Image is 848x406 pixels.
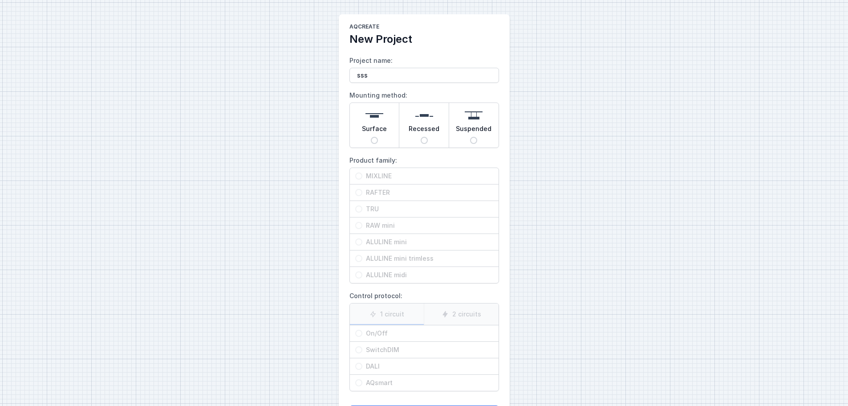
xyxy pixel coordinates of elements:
input: Project name: [349,68,499,83]
input: Suspended [470,137,477,144]
span: Surface [362,124,387,137]
input: Recessed [421,137,428,144]
img: surface.svg [365,107,383,124]
h2: New Project [349,32,499,46]
span: Recessed [409,124,439,137]
h1: AQcreate [349,23,499,32]
span: Suspended [456,124,491,137]
label: Project name: [349,53,499,83]
label: Control protocol: [349,289,499,391]
label: Mounting method: [349,88,499,148]
input: Surface [371,137,378,144]
img: recessed.svg [415,107,433,124]
img: suspended.svg [465,107,483,124]
label: Product family: [349,153,499,283]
